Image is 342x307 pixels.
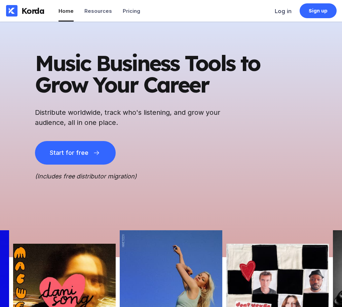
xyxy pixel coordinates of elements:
div: Start for free [50,149,88,156]
button: Start for free [35,141,116,165]
div: Log in [275,8,292,14]
h1: Music Business Tools to Grow Your Career [35,52,277,95]
div: Resources [84,8,112,14]
div: Pricing [123,8,140,14]
div: Sign up [309,7,328,14]
a: Sign up [300,3,337,18]
h2: Distribute worldwide, track who's listening, and grow your audience, all in one place. [35,107,250,128]
div: Home [59,8,74,14]
i: (Includes free distributor migration) [35,173,137,180]
div: Korda [22,6,44,16]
